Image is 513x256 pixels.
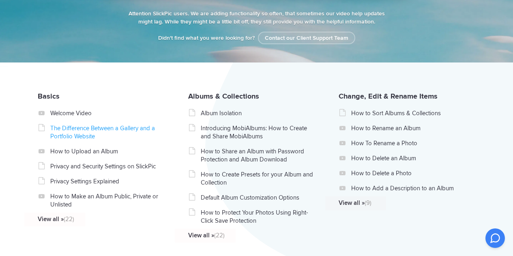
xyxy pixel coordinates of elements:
a: How to Make an Album Public, Private or Unlisted [50,192,165,209]
a: View all »(22) [38,215,152,223]
a: Welcome Video [50,109,165,117]
a: Change, Edit & Rename Items [339,92,438,101]
a: Privacy and Security Settings on SlickPic [50,162,165,170]
a: How to Delete an Album [351,154,466,162]
a: How to Share an Album with Password Protection and Album Download [201,147,316,163]
a: View all »(22) [188,231,303,239]
a: How to Sort Albums & Collections [351,109,466,117]
a: How to Rename an Album [351,124,466,132]
a: Basics [38,92,60,101]
a: How to Upload an Album [50,147,165,155]
a: How to Add a Description to an Album [351,184,466,192]
a: Privacy Settings Explained [50,177,165,185]
a: Contact our Client Support Team [258,32,355,44]
a: Album Isolation [201,109,316,117]
a: How to Delete a Photo [351,169,466,177]
a: Introducing MobiAlbums: How to Create and Share MobiAlbums [201,124,316,140]
a: How To Rename a Photo [351,139,466,147]
p: Attention SlickPic users. We are adding functionality so often, that sometimes our video help upd... [127,10,386,26]
p: Didn't find what you were looking for? [127,34,386,42]
a: The Difference Between a Gallery and a Portfolio Website [50,124,165,140]
a: How to Create Presets for your Album and Collection [201,170,316,187]
a: View all »(9) [339,199,453,207]
a: Albums & Collections [188,92,259,101]
a: How to Protect Your Photos Using Right-Click Save Protection [201,209,316,225]
a: Default Album Customization Options [201,194,316,202]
